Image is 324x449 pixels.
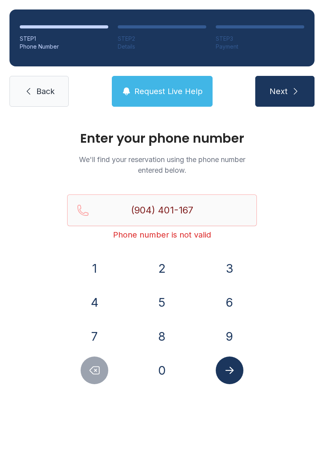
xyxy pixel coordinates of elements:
button: 3 [216,255,243,282]
button: Submit lookup form [216,357,243,384]
div: Details [118,43,206,51]
span: Request Live Help [134,86,203,97]
div: Phone number is not valid [67,229,257,240]
div: STEP 3 [216,35,304,43]
p: We'll find your reservation using the phone number entered below. [67,154,257,175]
div: STEP 1 [20,35,108,43]
button: 7 [81,323,108,350]
div: STEP 2 [118,35,206,43]
button: Delete number [81,357,108,384]
span: Next [269,86,288,97]
button: 8 [148,323,176,350]
div: Payment [216,43,304,51]
div: Phone Number [20,43,108,51]
button: 5 [148,289,176,316]
button: 9 [216,323,243,350]
span: Back [36,86,55,97]
button: 6 [216,289,243,316]
h1: Enter your phone number [67,132,257,145]
button: 4 [81,289,108,316]
button: 1 [81,255,108,282]
button: 0 [148,357,176,384]
button: 2 [148,255,176,282]
input: Reservation phone number [67,194,257,226]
